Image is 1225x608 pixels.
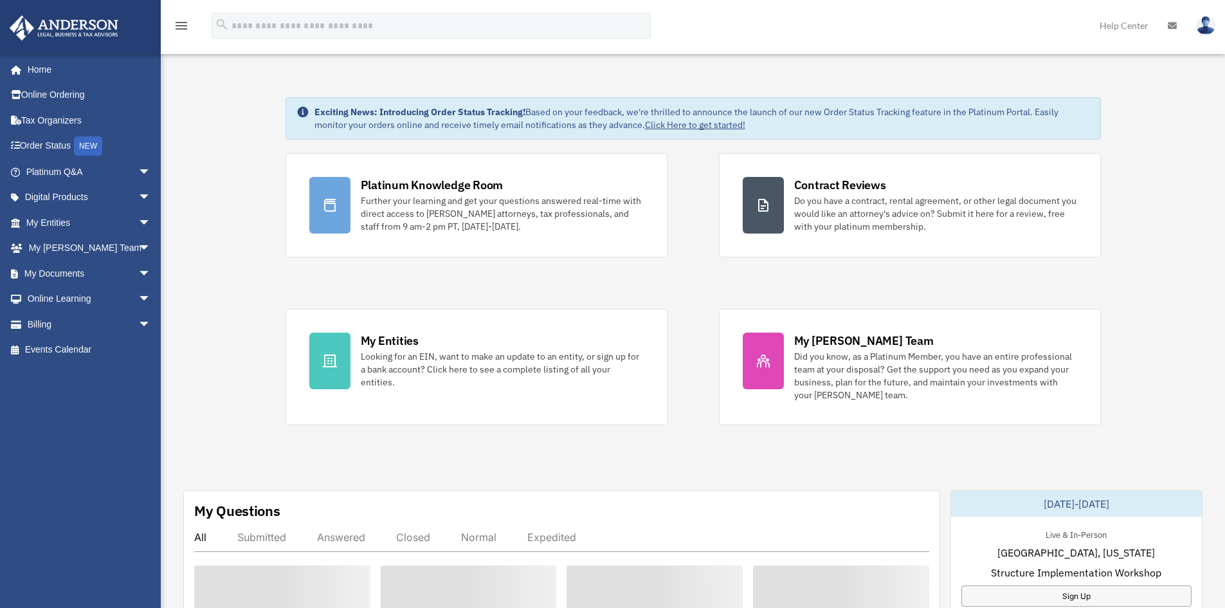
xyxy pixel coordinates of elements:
[361,350,644,389] div: Looking for an EIN, want to make an update to an entity, or sign up for a bank account? Click her...
[361,194,644,233] div: Further your learning and get your questions answered real-time with direct access to [PERSON_NAM...
[645,119,745,131] a: Click Here to get started!
[794,333,934,349] div: My [PERSON_NAME] Team
[991,565,1161,580] span: Structure Implementation Workshop
[194,531,206,544] div: All
[1196,16,1215,35] img: User Pic
[138,261,164,287] span: arrow_drop_down
[174,18,189,33] i: menu
[9,311,170,337] a: Billingarrow_drop_down
[9,107,170,133] a: Tax Organizers
[9,82,170,108] a: Online Ordering
[6,15,122,41] img: Anderson Advisors Platinum Portal
[997,545,1155,560] span: [GEOGRAPHIC_DATA], [US_STATE]
[9,286,170,312] a: Online Learningarrow_drop_down
[794,177,886,193] div: Contract Reviews
[951,491,1202,517] div: [DATE]-[DATE]
[237,531,286,544] div: Submitted
[314,106,1090,131] div: Based on your feedback, we're thrilled to announce the launch of our new Order Status Tracking fe...
[138,185,164,211] span: arrow_drop_down
[74,136,102,156] div: NEW
[286,153,667,257] a: Platinum Knowledge Room Further your learning and get your questions answered real-time with dire...
[194,501,280,520] div: My Questions
[138,311,164,338] span: arrow_drop_down
[361,333,419,349] div: My Entities
[9,261,170,286] a: My Documentsarrow_drop_down
[138,286,164,313] span: arrow_drop_down
[9,210,170,235] a: My Entitiesarrow_drop_down
[138,235,164,262] span: arrow_drop_down
[286,309,667,425] a: My Entities Looking for an EIN, want to make an update to an entity, or sign up for a bank accoun...
[961,585,1192,607] a: Sign Up
[794,194,1077,233] div: Do you have a contract, rental agreement, or other legal document you would like an attorney's ad...
[9,57,164,82] a: Home
[361,177,504,193] div: Platinum Knowledge Room
[1035,527,1117,540] div: Live & In-Person
[9,235,170,261] a: My [PERSON_NAME] Teamarrow_drop_down
[461,531,496,544] div: Normal
[719,153,1101,257] a: Contract Reviews Do you have a contract, rental agreement, or other legal document you would like...
[9,133,170,160] a: Order StatusNEW
[174,23,189,33] a: menu
[527,531,576,544] div: Expedited
[719,309,1101,425] a: My [PERSON_NAME] Team Did you know, as a Platinum Member, you have an entire professional team at...
[138,159,164,185] span: arrow_drop_down
[215,17,229,32] i: search
[138,210,164,236] span: arrow_drop_down
[317,531,365,544] div: Answered
[9,159,170,185] a: Platinum Q&Aarrow_drop_down
[9,337,170,363] a: Events Calendar
[9,185,170,210] a: Digital Productsarrow_drop_down
[396,531,430,544] div: Closed
[314,106,525,118] strong: Exciting News: Introducing Order Status Tracking!
[794,350,1077,401] div: Did you know, as a Platinum Member, you have an entire professional team at your disposal? Get th...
